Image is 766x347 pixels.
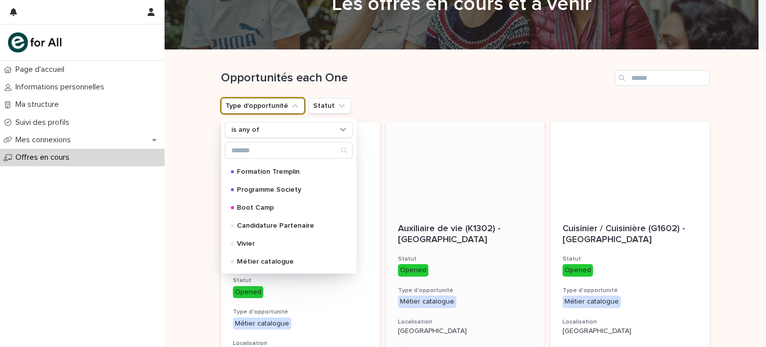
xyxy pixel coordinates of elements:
[237,186,337,193] p: Programme Society
[11,118,77,127] p: Suivi des profils
[309,98,351,114] button: Statut
[237,240,337,247] p: Vivier
[398,264,428,277] div: Opened
[225,142,353,159] div: Search
[221,71,611,85] h1: Opportunités each One
[11,153,77,162] p: Offres en cours
[233,308,368,316] h3: Type d'opportunité
[11,135,79,145] p: Mes connexions
[11,100,67,109] p: Ma structure
[237,204,337,211] p: Boot Camp
[237,168,337,175] p: Formation Tremplin
[237,258,337,265] p: Métier catalogue
[231,126,259,134] p: is any of
[398,287,533,295] h3: Type d'opportunité
[398,327,533,336] p: [GEOGRAPHIC_DATA]
[563,287,698,295] h3: Type d'opportunité
[11,65,72,74] p: Page d'accueil
[398,224,533,245] p: Auxiliaire de vie (K1302) - [GEOGRAPHIC_DATA]
[233,286,263,299] div: Opened
[8,32,61,52] img: mHINNnv7SNCQZijbaqql
[398,255,533,263] h3: Statut
[221,98,305,114] button: Type d'opportunité
[563,318,698,326] h3: Localisation
[11,82,112,92] p: Informations personnelles
[563,296,621,308] div: Métier catalogue
[563,327,698,336] p: [GEOGRAPHIC_DATA]
[225,142,352,158] input: Search
[398,318,533,326] h3: Localisation
[563,264,593,277] div: Opened
[563,224,698,245] p: Cuisinier / Cuisinière (G1602) - [GEOGRAPHIC_DATA]
[398,296,456,308] div: Métier catalogue
[563,255,698,263] h3: Statut
[233,277,368,285] h3: Statut
[233,318,291,330] div: Métier catalogue
[615,70,710,86] input: Search
[237,222,337,229] p: Candidature Partenaire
